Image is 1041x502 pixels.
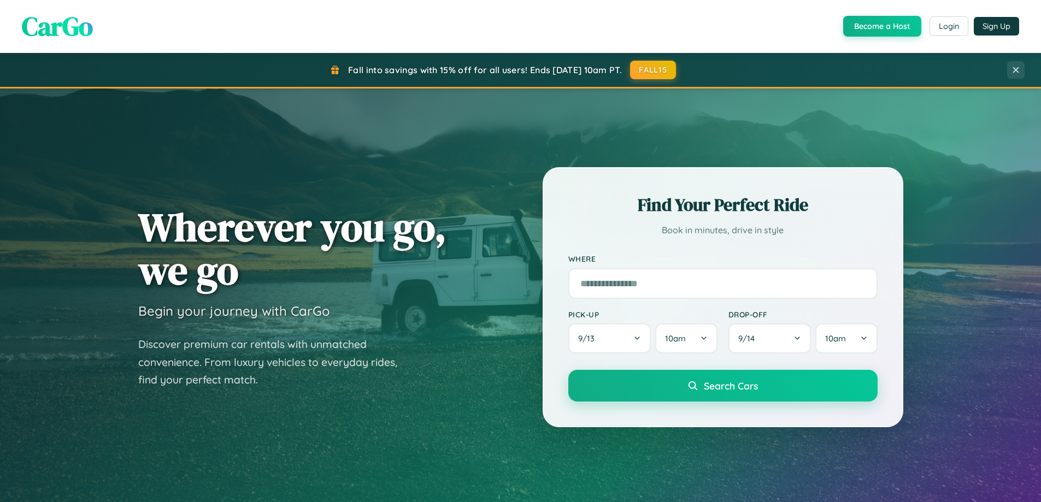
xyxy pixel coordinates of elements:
[568,255,878,264] label: Where
[138,303,330,319] h3: Begin your journey with CarGo
[568,222,878,238] p: Book in minutes, drive in style
[568,310,717,319] label: Pick-up
[655,323,717,353] button: 10am
[728,323,811,353] button: 9/14
[568,370,878,401] button: Search Cars
[138,335,411,389] p: Discover premium car rentals with unmatched convenience. From luxury vehicles to everyday rides, ...
[930,16,968,36] button: Login
[568,323,651,353] button: 9/13
[348,64,622,75] span: Fall into savings with 15% off for all users! Ends [DATE] 10am PT.
[138,205,446,292] h1: Wherever you go, we go
[630,61,676,79] button: FALL15
[843,16,921,37] button: Become a Host
[568,193,878,217] h2: Find Your Perfect Ride
[825,333,846,344] span: 10am
[578,333,600,344] span: 9 / 13
[815,323,877,353] button: 10am
[728,310,878,319] label: Drop-off
[665,333,686,344] span: 10am
[22,8,93,44] span: CarGo
[974,17,1019,36] button: Sign Up
[738,333,760,344] span: 9 / 14
[704,380,758,392] span: Search Cars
